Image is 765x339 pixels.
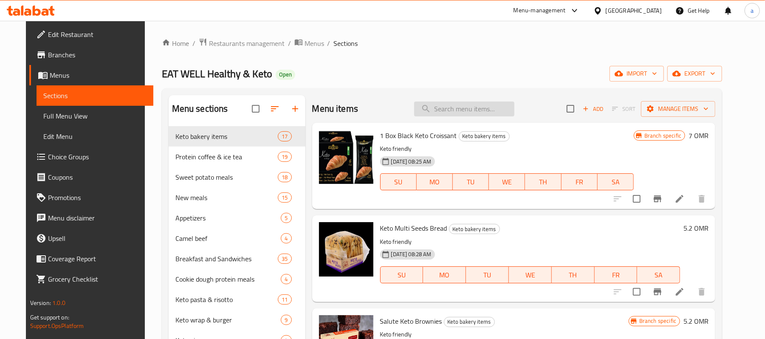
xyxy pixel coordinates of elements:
[641,132,685,140] span: Branch specific
[426,269,463,281] span: MO
[30,297,51,308] span: Version:
[43,90,147,101] span: Sections
[637,266,680,283] button: SA
[420,176,449,188] span: MO
[683,222,709,234] h6: 5.2 OMR
[683,315,709,327] h6: 5.2 OMR
[175,213,281,223] span: Appetizers
[444,317,495,327] div: Keto bakery items
[281,233,291,243] div: items
[169,187,305,208] div: New meals15
[162,38,723,49] nav: breadcrumb
[607,102,641,116] span: Select section first
[48,29,147,40] span: Edit Restaurant
[29,65,154,85] a: Menus
[641,101,715,117] button: Manage items
[562,100,579,118] span: Select section
[175,315,281,325] span: Keto wrap & burger
[384,176,413,188] span: SU
[37,126,154,147] a: Edit Menu
[334,38,358,48] span: Sections
[29,45,154,65] a: Branches
[162,64,272,83] span: EAT WELL Healthy & Keto
[169,269,305,289] div: Cookie dough protein meals4
[29,24,154,45] a: Edit Restaurant
[647,189,668,209] button: Branch-specific-item
[169,249,305,269] div: Breakfast and Sandwiches35
[281,315,291,325] div: items
[380,144,634,154] p: Keto friendly
[169,208,305,228] div: Appetizers5
[692,282,712,302] button: delete
[285,99,305,119] button: Add section
[598,173,634,190] button: SA
[312,102,359,115] h2: Menu items
[675,194,685,204] a: Edit menu item
[37,85,154,106] a: Sections
[492,176,522,188] span: WE
[674,68,715,79] span: export
[512,269,548,281] span: WE
[414,102,514,116] input: search
[582,104,604,114] span: Add
[628,190,646,208] span: Select to update
[380,173,417,190] button: SU
[169,289,305,310] div: Keto pasta & risotto11
[278,194,291,202] span: 15
[278,296,291,304] span: 11
[380,222,447,234] span: Keto Multi Seeds Bread
[29,147,154,167] a: Choice Groups
[175,294,278,305] span: Keto pasta & risotto
[281,274,291,284] div: items
[469,269,505,281] span: TU
[175,254,278,264] div: Breakfast and Sandwiches
[380,129,457,142] span: 1 Box Black Keto Croissant
[751,6,754,15] span: a
[319,222,373,277] img: Keto Multi Seeds Bread
[29,269,154,289] a: Grocery Checklist
[689,130,709,141] h6: 7 OMR
[601,176,630,188] span: SA
[648,104,709,114] span: Manage items
[692,189,712,209] button: delete
[247,100,265,118] span: Select all sections
[52,297,65,308] span: 1.0.0
[606,6,662,15] div: [GEOGRAPHIC_DATA]
[175,192,278,203] span: New meals
[459,131,510,141] div: Keto bakery items
[278,173,291,181] span: 18
[449,224,500,234] span: Keto bakery items
[30,320,84,331] a: Support.OpsPlatform
[675,287,685,297] a: Edit menu item
[169,126,305,147] div: Keto bakery items17
[175,172,278,182] span: Sweet potato meals
[294,38,324,49] a: Menus
[514,6,566,16] div: Menu-management
[43,111,147,121] span: Full Menu View
[29,228,154,249] a: Upsell
[175,131,278,141] div: Keto bakery items
[48,50,147,60] span: Branches
[175,152,278,162] span: Protein coffee & ice tea
[528,176,558,188] span: TH
[48,233,147,243] span: Upsell
[628,283,646,301] span: Select to update
[175,274,281,284] span: Cookie dough protein meals
[278,172,291,182] div: items
[565,176,594,188] span: FR
[48,172,147,182] span: Coupons
[598,269,634,281] span: FR
[525,173,561,190] button: TH
[48,213,147,223] span: Menu disclaimer
[29,208,154,228] a: Menu disclaimer
[278,133,291,141] span: 17
[388,250,435,258] span: [DATE] 08:28 AM
[667,66,722,82] button: export
[175,233,281,243] span: Camel beef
